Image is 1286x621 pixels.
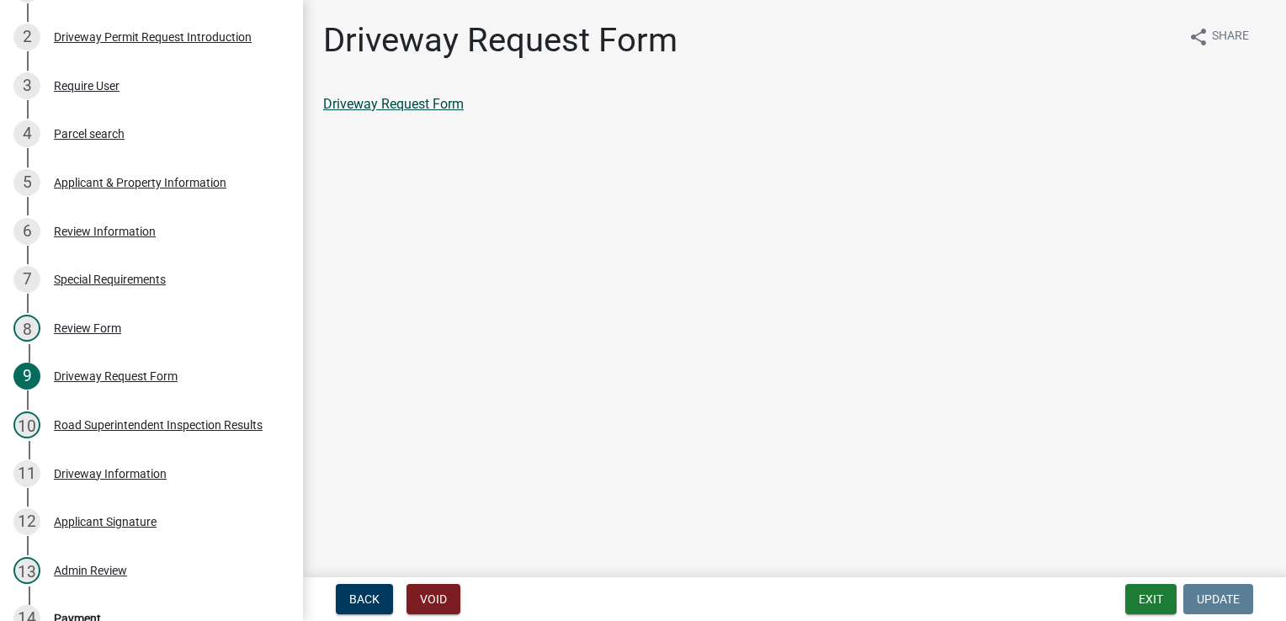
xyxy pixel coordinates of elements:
[13,508,40,535] div: 12
[1188,27,1209,47] i: share
[349,592,380,606] span: Back
[13,218,40,245] div: 6
[54,177,226,188] div: Applicant & Property Information
[54,322,121,334] div: Review Form
[13,266,40,293] div: 7
[54,370,178,382] div: Driveway Request Form
[54,226,156,237] div: Review Information
[13,169,40,196] div: 5
[1175,20,1262,53] button: shareShare
[1125,584,1177,614] button: Exit
[1197,592,1240,606] span: Update
[54,468,167,480] div: Driveway Information
[1183,584,1253,614] button: Update
[13,24,40,50] div: 2
[54,516,157,528] div: Applicant Signature
[54,565,127,576] div: Admin Review
[323,96,464,112] a: Driveway Request Form
[13,411,40,438] div: 10
[13,557,40,584] div: 13
[13,72,40,99] div: 3
[13,460,40,487] div: 11
[13,315,40,342] div: 8
[54,80,120,92] div: Require User
[336,584,393,614] button: Back
[54,273,166,285] div: Special Requirements
[54,419,263,431] div: Road Superintendent Inspection Results
[323,20,678,61] h1: Driveway Request Form
[54,128,125,140] div: Parcel search
[407,584,460,614] button: Void
[54,31,252,43] div: Driveway Permit Request Introduction
[1212,27,1249,47] span: Share
[13,363,40,390] div: 9
[13,120,40,147] div: 4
